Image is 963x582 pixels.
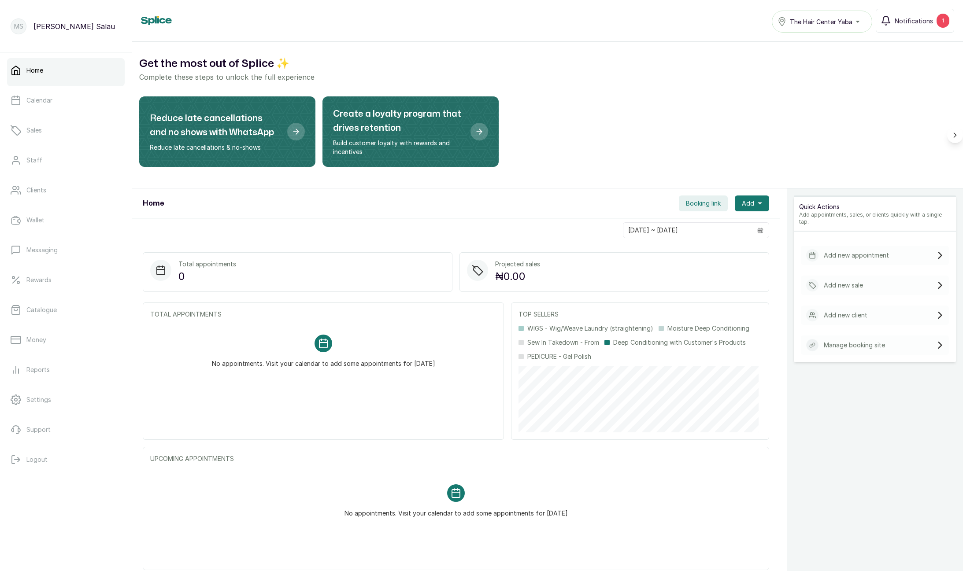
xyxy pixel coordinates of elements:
p: Staff [26,156,42,165]
p: Add new client [824,311,867,320]
p: MS [14,22,23,31]
div: Create a loyalty program that drives retention [322,96,499,167]
button: Logout [7,447,125,472]
h2: Reduce late cancellations and no shows with WhatsApp [150,111,280,140]
p: Reports [26,365,50,374]
div: Reduce late cancellations and no shows with WhatsApp [139,96,315,167]
div: 1 [937,14,949,28]
p: Add appointments, sales, or clients quickly with a single tap. [799,211,951,225]
a: Catalogue [7,298,125,322]
h1: Home [143,198,164,209]
a: Reports [7,357,125,382]
p: Build customer loyalty with rewards and incentives [333,139,463,156]
p: Messaging [26,246,58,254]
p: Complete these steps to unlock the full experience [139,72,956,82]
p: WIGS - Wig/Weave Laundry (straightening) [527,324,653,333]
button: The Hair Center Yaba [772,11,872,33]
p: Quick Actions [799,203,951,211]
a: Messaging [7,238,125,262]
p: 0 [178,269,236,284]
span: Add [742,199,754,208]
p: No appointments. Visit your calendar to add some appointments for [DATE] [212,352,435,368]
p: TOP SELLERS [519,310,762,319]
button: Add [735,195,769,211]
p: Add new appointment [824,251,889,260]
p: Sew In Takedown - From [527,338,599,347]
a: Sales [7,118,125,143]
span: Notifications [895,16,933,26]
p: Clients [26,186,46,195]
a: Rewards [7,268,125,292]
p: Calendar [26,96,52,105]
a: Wallet [7,208,125,232]
a: Home [7,58,125,83]
span: Booking link [686,199,721,208]
svg: calendar [757,227,763,233]
p: Moisture Deep Conditioning [667,324,749,333]
a: Staff [7,148,125,173]
button: Notifications1 [876,9,954,33]
p: Wallet [26,216,44,225]
p: Catalogue [26,306,57,314]
p: Settings [26,395,51,404]
p: Rewards [26,276,52,284]
button: Booking link [679,195,728,211]
p: Manage booking site [824,341,885,350]
a: Money [7,328,125,352]
p: Add new sale [824,281,863,290]
p: Money [26,335,46,344]
p: No appointments. Visit your calendar to add some appointments for [DATE] [344,502,568,518]
p: Reduce late cancellations & no-shows [150,143,280,152]
h2: Get the most out of Splice ✨ [139,56,956,72]
h2: Create a loyalty program that drives retention [333,107,463,135]
p: ₦0.00 [495,269,540,284]
p: Sales [26,126,42,135]
button: Scroll right [947,127,963,143]
p: Projected sales [495,260,540,269]
a: Clients [7,178,125,203]
p: [PERSON_NAME] Salau [33,21,115,32]
a: Calendar [7,88,125,113]
input: Select date [623,223,752,238]
p: Logout [26,455,48,464]
a: Settings [7,387,125,412]
p: TOTAL APPOINTMENTS [150,310,496,319]
p: UPCOMING APPOINTMENTS [150,454,762,463]
span: The Hair Center Yaba [790,17,852,26]
p: PEDICURE - Gel Polish [527,352,591,361]
a: Support [7,417,125,442]
p: Deep Conditioning with Customer's Products [613,338,746,347]
p: Support [26,425,51,434]
p: Total appointments [178,260,236,269]
p: Home [26,66,43,75]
